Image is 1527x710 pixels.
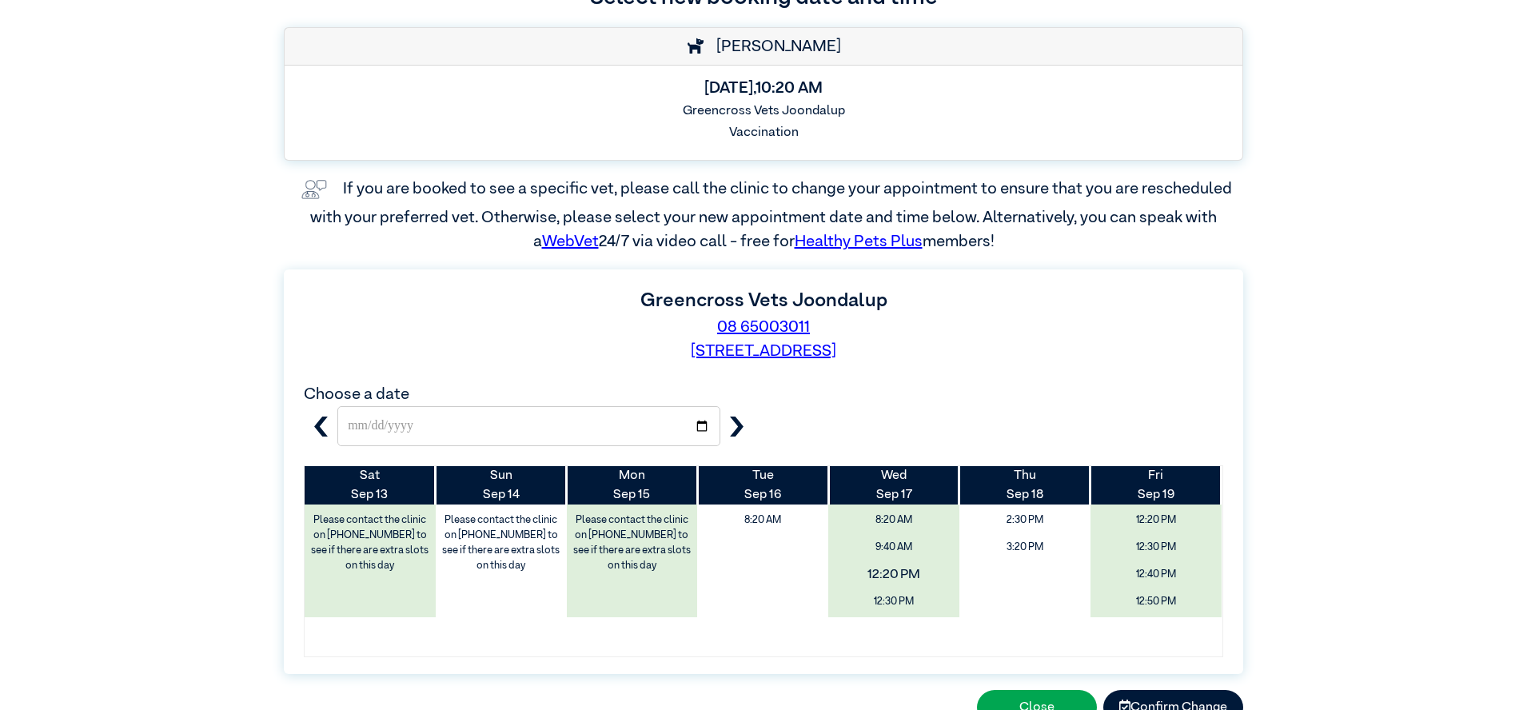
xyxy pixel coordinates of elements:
[437,509,565,578] label: Please contact the clinic on [PHONE_NUMBER] to see if there are extra slots on this day
[795,233,923,249] a: Healthy Pets Plus
[1096,563,1216,586] span: 12:40 PM
[567,466,698,505] th: Sep 15
[295,174,333,205] img: vet
[959,466,1090,505] th: Sep 18
[297,104,1230,119] h6: Greencross Vets Joondalup
[297,126,1230,141] h6: Vaccination
[1096,536,1216,559] span: 12:30 PM
[828,466,959,505] th: Sep 17
[1090,466,1222,505] th: Sep 19
[717,319,810,335] a: 08 65003011
[305,466,436,505] th: Sep 13
[708,38,841,54] span: [PERSON_NAME]
[1096,590,1216,613] span: 12:50 PM
[691,343,836,359] a: [STREET_ADDRESS]
[568,509,696,578] label: Please contact the clinic on [PHONE_NUMBER] to see if there are extra slots on this day
[965,536,1085,559] span: 3:20 PM
[310,181,1235,249] label: If you are booked to see a specific vet, please call the clinic to change your appointment to ens...
[816,560,972,590] span: 12:20 PM
[703,509,823,532] span: 8:20 AM
[834,509,954,532] span: 8:20 AM
[542,233,599,249] a: WebVet
[965,509,1085,532] span: 2:30 PM
[1096,509,1216,532] span: 12:20 PM
[834,590,954,613] span: 12:30 PM
[297,78,1230,98] h5: [DATE] , 10:20 AM
[436,466,567,505] th: Sep 14
[306,509,434,578] label: Please contact the clinic on [PHONE_NUMBER] to see if there are extra slots on this day
[834,536,954,559] span: 9:40 AM
[640,291,887,310] label: Greencross Vets Joondalup
[304,386,409,402] label: Choose a date
[697,466,828,505] th: Sep 16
